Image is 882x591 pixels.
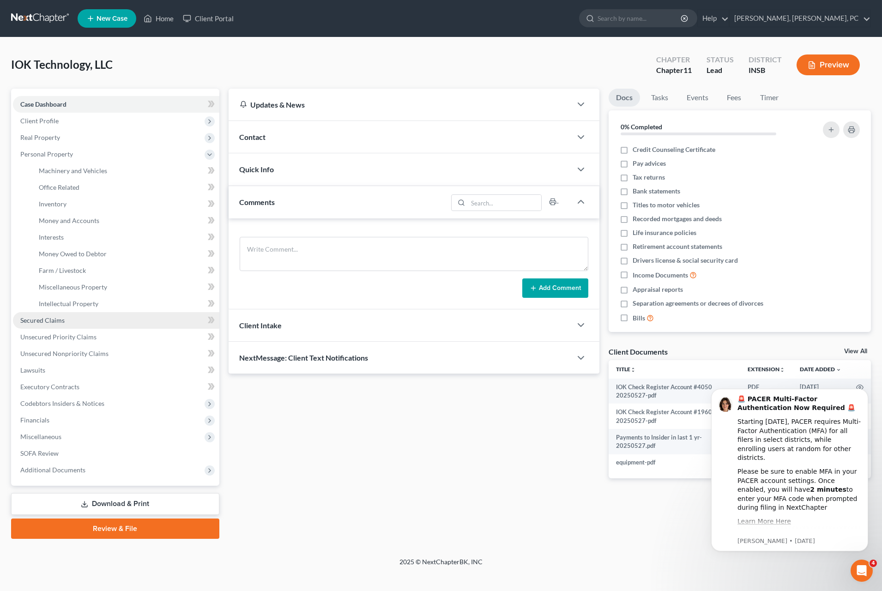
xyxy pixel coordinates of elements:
span: Credit Counseling Certificate [633,145,715,154]
i: unfold_more [779,367,785,373]
span: Financials [20,416,49,424]
iframe: Intercom live chat [851,560,873,582]
span: Personal Property [20,150,73,158]
a: Money and Accounts [31,212,219,229]
span: Contact [240,133,266,141]
span: Client Intake [240,321,282,330]
a: Interests [31,229,219,246]
div: 2025 © NextChapterBK, INC [178,557,704,574]
a: Secured Claims [13,312,219,329]
div: Status [707,54,734,65]
td: IOK Check Register Account #1960 20250527-pdf [609,404,740,429]
span: Comments [240,198,275,206]
button: Preview [797,54,860,75]
a: Help [698,10,729,27]
a: Office Related [31,179,219,196]
span: 4 [870,560,877,567]
span: Office Related [39,183,79,191]
a: Intellectual Property [31,295,219,312]
input: Search by name... [598,10,682,27]
span: Real Property [20,133,60,141]
span: Bank statements [633,187,680,196]
td: equipment-pdf [609,454,740,471]
i: unfold_more [630,367,636,373]
span: Bills [633,314,645,323]
div: Client Documents [609,347,668,356]
button: Add Comment [522,278,588,298]
a: Executory Contracts [13,379,219,395]
span: Life insurance policies [633,228,696,237]
span: Lawsuits [20,366,45,374]
span: 11 [683,66,692,74]
a: [PERSON_NAME], [PERSON_NAME], PC [730,10,870,27]
span: IOK Technology, LLC [11,58,113,71]
i: expand_more [836,367,841,373]
div: Lead [707,65,734,76]
a: Fees [719,89,749,107]
a: View All [844,348,867,355]
span: New Case [97,15,127,22]
iframe: Intercom notifications message [697,375,882,566]
span: Client Profile [20,117,59,125]
span: Inventory [39,200,66,208]
span: Quick Info [240,165,274,174]
span: Separation agreements or decrees of divorces [633,299,763,308]
span: Additional Documents [20,466,85,474]
a: Tasks [644,89,676,107]
a: SOFA Review [13,445,219,462]
span: Case Dashboard [20,100,66,108]
a: Client Portal [178,10,238,27]
a: Review & File [11,519,219,539]
a: Titleunfold_more [616,366,636,373]
a: Timer [753,89,786,107]
div: INSB [749,65,782,76]
a: Inventory [31,196,219,212]
span: Money Owed to Debtor [39,250,107,258]
a: Miscellaneous Property [31,279,219,295]
span: Intellectual Property [39,300,98,308]
span: Money and Accounts [39,217,99,224]
a: Unsecured Nonpriority Claims [13,345,219,362]
span: Machinery and Vehicles [39,167,107,175]
span: Secured Claims [20,316,65,324]
span: Farm / Livestock [39,266,86,274]
div: Chapter [656,65,692,76]
div: District [749,54,782,65]
span: Income Documents [633,271,688,280]
span: Executory Contracts [20,383,79,391]
span: Retirement account statements [633,242,722,251]
a: Unsecured Priority Claims [13,329,219,345]
span: Unsecured Nonpriority Claims [20,350,109,357]
a: Machinery and Vehicles [31,163,219,179]
td: Payments to Insider in last 1 yr- 20250527.pdf [609,429,740,454]
span: Appraisal reports [633,285,683,294]
a: Events [679,89,716,107]
span: Pay advices [633,159,666,168]
span: Interests [39,233,64,241]
div: Updates & News [240,100,561,109]
span: NextMessage: Client Text Notifications [240,353,369,362]
span: Recorded mortgages and deeds [633,214,722,223]
span: Miscellaneous Property [39,283,107,291]
span: Codebtors Insiders & Notices [20,399,104,407]
div: Chapter [656,54,692,65]
span: Unsecured Priority Claims [20,333,97,341]
span: SOFA Review [20,449,59,457]
input: Search... [468,195,541,211]
a: Farm / Livestock [31,262,219,279]
span: Tax returns [633,173,665,182]
td: IOK Check Register Account #4050 20250527-pdf [609,379,740,404]
a: Extensionunfold_more [748,366,785,373]
a: Home [139,10,178,27]
span: Drivers license & social security card [633,256,738,265]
